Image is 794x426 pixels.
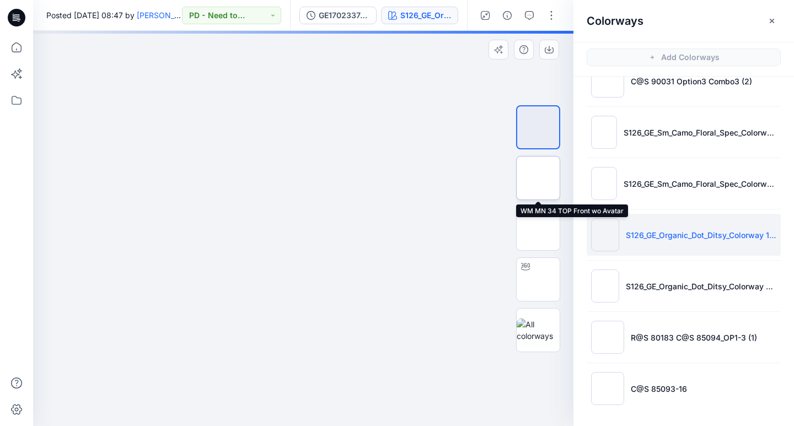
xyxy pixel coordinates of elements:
[591,218,619,251] img: S126_GE_Organic_Dot_Ditsy_Colorway 13_swatch
[587,14,643,28] h2: Colorways
[626,229,776,241] p: S126_GE_Organic_Dot_Ditsy_Colorway 13_swatch
[591,64,624,98] img: C@S 90031 Option3 Combo3 (2)
[46,9,182,21] span: Posted [DATE] 08:47 by
[631,383,687,395] p: C@S 85093-16
[319,9,369,21] div: GE17023374_POST ADM-SS LINEN BLEND CAMP SHIRT (20-11-24)
[631,76,752,87] p: C@S 90031 Option3 Combo3 (2)
[498,7,516,24] button: Details
[591,167,617,200] img: S126_GE_Sm_Camo_Floral_Spec_Colorway 36_swatch
[591,269,619,303] img: S126_GE_Organic_Dot_Ditsy_Colorway 4_swatch
[624,178,776,190] p: S126_GE_Sm_Camo_Floral_Spec_Colorway 36_swatch
[591,372,624,405] img: C@S 85093-16
[137,10,200,20] a: [PERSON_NAME]
[591,321,624,354] img: R@S 80183 C@S 85094_OP1-3 (1)
[400,9,451,21] div: S126_GE_Organic_Dot_Ditsy_Colorway 13_swatch
[591,116,617,149] img: S126_GE_Sm_Camo_Floral_Spec_Colorway 37_swatch
[517,319,560,342] img: All colorways
[624,127,776,138] p: S126_GE_Sm_Camo_Floral_Spec_Colorway 37_swatch
[299,7,377,24] button: GE17023374_POST ADM-SS LINEN BLEND CAMP SHIRT ([DATE])
[626,281,776,292] p: S126_GE_Organic_Dot_Ditsy_Colorway 4_swatch
[381,7,458,24] button: S126_GE_Organic_Dot_Ditsy_Colorway 13_swatch
[631,332,757,343] p: R@S 80183 C@S 85094_OP1-3 (1)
